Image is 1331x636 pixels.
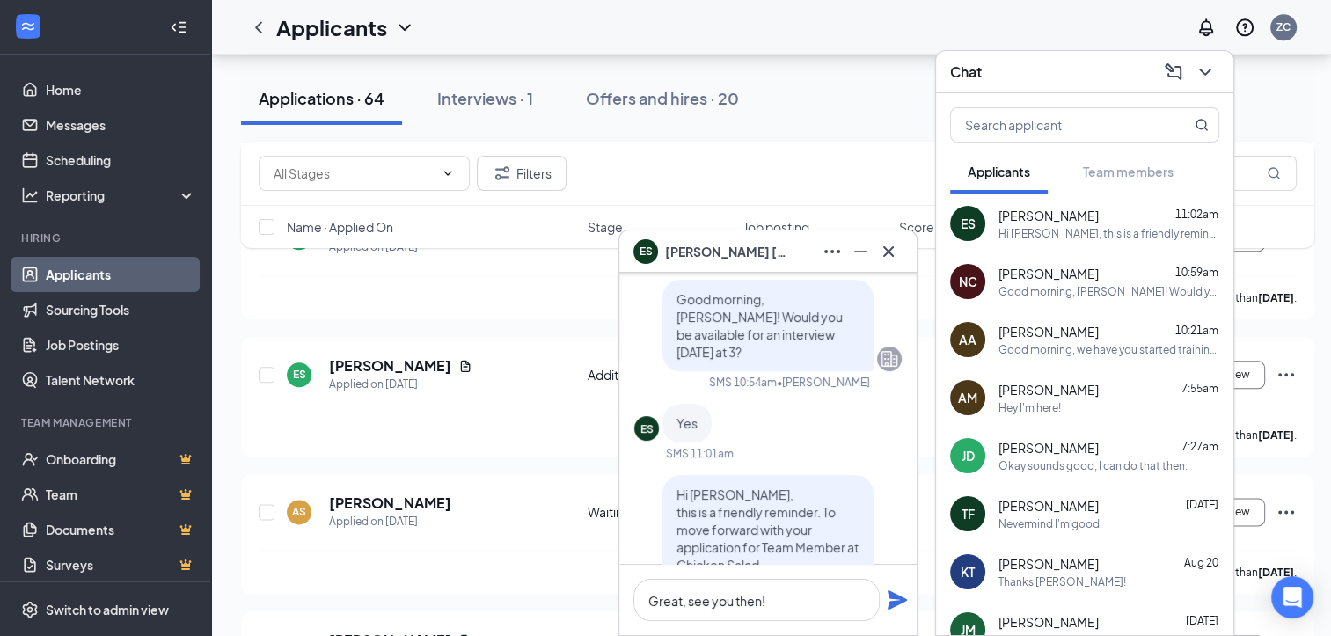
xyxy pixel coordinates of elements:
[276,12,387,42] h1: Applicants
[19,18,37,35] svg: WorkstreamLogo
[887,589,908,610] svg: Plane
[962,505,975,523] div: TF
[1267,166,1281,180] svg: MagnifyingGlass
[958,389,977,406] div: AM
[259,87,384,109] div: Applications · 64
[586,87,739,109] div: Offers and hires · 20
[665,242,788,261] span: [PERSON_NAME] [PERSON_NAME]
[1186,614,1218,627] span: [DATE]
[850,241,871,262] svg: Minimize
[959,273,977,290] div: NC
[998,265,1099,282] span: [PERSON_NAME]
[1083,164,1174,179] span: Team members
[1258,428,1294,442] b: [DATE]
[46,107,196,143] a: Messages
[1258,291,1294,304] b: [DATE]
[998,497,1099,515] span: [PERSON_NAME]
[492,163,513,184] svg: Filter
[1163,62,1184,83] svg: ComposeMessage
[951,108,1159,142] input: Search applicant
[1195,118,1209,132] svg: MagnifyingGlass
[878,241,899,262] svg: Cross
[46,143,196,178] a: Scheduling
[274,164,434,183] input: All Stages
[676,291,843,360] span: Good morning, [PERSON_NAME]! Would you be available for an interview [DATE] at 3?
[46,72,196,107] a: Home
[777,375,870,390] span: • [PERSON_NAME]
[998,439,1099,457] span: [PERSON_NAME]
[998,400,1061,415] div: Hey I'm here!
[743,218,809,236] span: Job posting
[46,477,196,512] a: TeamCrown
[822,241,843,262] svg: Ellipses
[998,284,1219,299] div: Good morning, [PERSON_NAME]! Would you be available for an interview [DATE] at 3:30?
[1184,556,1218,569] span: Aug 20
[874,238,903,266] button: Cross
[46,327,196,362] a: Job Postings
[1196,17,1217,38] svg: Notifications
[46,547,196,582] a: SurveysCrown
[998,381,1099,398] span: [PERSON_NAME]
[46,442,196,477] a: OnboardingCrown
[968,164,1030,179] span: Applicants
[21,230,193,245] div: Hiring
[21,186,39,204] svg: Analysis
[709,375,777,390] div: SMS 10:54am
[329,356,451,376] h5: [PERSON_NAME]
[46,292,196,327] a: Sourcing Tools
[287,218,393,236] span: Name · Applied On
[292,504,306,519] div: AS
[588,503,733,521] div: Waiting for Review
[1181,440,1218,453] span: 7:27am
[441,166,455,180] svg: ChevronDown
[1191,58,1219,86] button: ChevronDown
[248,17,269,38] a: ChevronLeft
[1175,208,1218,221] span: 11:02am
[959,331,976,348] div: AA
[961,215,976,232] div: ES
[998,458,1188,473] div: Okay sounds good, I can do that then.
[998,342,1219,357] div: Good morning, we have you started training [DATE] at 9:30. Are you still coming in this week?
[1175,266,1218,279] span: 10:59am
[998,574,1126,589] div: Thanks [PERSON_NAME]!
[846,238,874,266] button: Minimize
[437,87,533,109] div: Interviews · 1
[899,218,934,236] span: Score
[588,366,733,384] div: Additional Information
[394,17,415,38] svg: ChevronDown
[46,257,196,292] a: Applicants
[1271,576,1313,618] div: Open Intercom Messenger
[46,601,169,618] div: Switch to admin view
[998,613,1099,631] span: [PERSON_NAME]
[962,447,975,464] div: JD
[1195,62,1216,83] svg: ChevronDown
[879,348,900,369] svg: Company
[1181,382,1218,395] span: 7:55am
[950,62,982,82] h3: Chat
[170,18,187,36] svg: Collapse
[961,563,975,581] div: KT
[998,323,1099,340] span: [PERSON_NAME]
[818,238,846,266] button: Ellipses
[477,156,567,191] button: Filter Filters
[46,362,196,398] a: Talent Network
[21,601,39,618] svg: Settings
[1159,58,1188,86] button: ComposeMessage
[329,493,451,513] h5: [PERSON_NAME]
[666,446,734,461] div: SMS 11:01am
[633,579,880,621] textarea: Great, see you then!
[293,367,306,382] div: ES
[1186,498,1218,511] span: [DATE]
[998,555,1099,573] span: [PERSON_NAME]
[676,415,698,431] span: Yes
[640,421,654,436] div: ES
[458,359,472,373] svg: Document
[588,218,623,236] span: Stage
[329,376,472,393] div: Applied on [DATE]
[1234,17,1255,38] svg: QuestionInfo
[46,186,197,204] div: Reporting
[998,207,1099,224] span: [PERSON_NAME]
[1258,566,1294,579] b: [DATE]
[1276,501,1297,523] svg: Ellipses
